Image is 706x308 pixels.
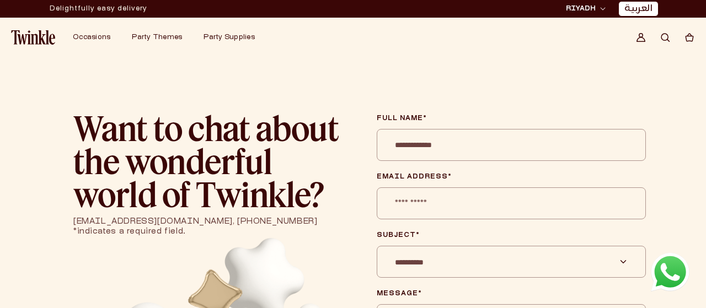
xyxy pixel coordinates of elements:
span: Party Themes [132,34,182,41]
a: Party Supplies [204,33,255,42]
summary: Occasions [66,26,125,48]
a: Party Themes [132,33,182,42]
button: RIYADH [563,3,609,14]
summary: Party Themes [125,26,197,48]
summary: Search [653,25,677,50]
span: [EMAIL_ADDRESS][DOMAIN_NAME], [PHONE_NUMBER] *indicates a required field. [73,218,317,235]
span: Occasions [73,34,110,41]
img: Twinkle [11,30,55,45]
a: Occasions [73,33,110,42]
summary: Party Supplies [197,26,270,48]
p: Delightfully easy delivery [50,1,147,17]
a: العربية [624,3,652,15]
span: Party Supplies [204,34,255,41]
h2: Want to chat about the wonderful world of Twinkle? [73,111,341,210]
div: Announcement [50,1,147,17]
span: RIYADH [566,4,596,14]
